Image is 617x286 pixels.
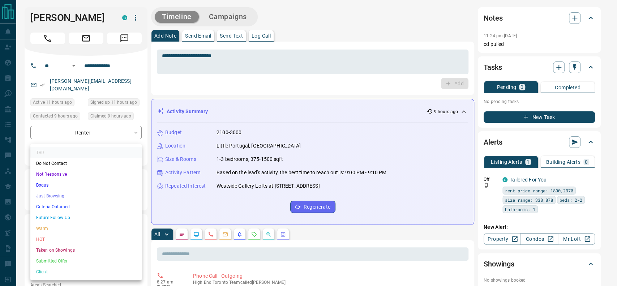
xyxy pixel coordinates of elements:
li: Future Follow Up [30,212,142,223]
li: Not Responsive [30,169,142,180]
li: Warm [30,223,142,234]
li: Do Not Contact [30,158,142,169]
li: HOT [30,234,142,245]
li: Taken on Showings [30,245,142,256]
li: Client [30,266,142,277]
li: Criteria Obtained [30,201,142,212]
li: Bogus [30,180,142,191]
li: Just Browsing [30,191,142,201]
li: Submitted Offer [30,256,142,266]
